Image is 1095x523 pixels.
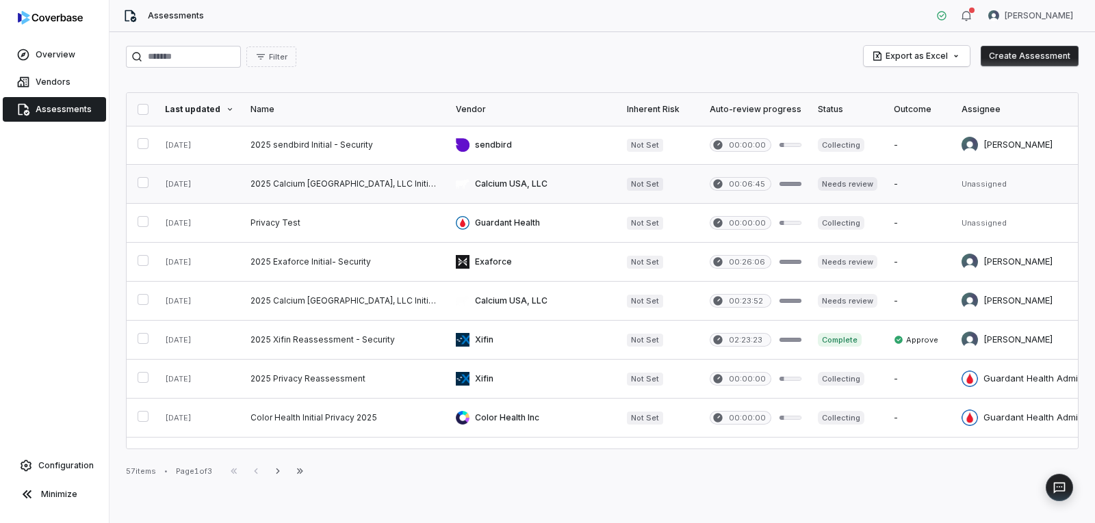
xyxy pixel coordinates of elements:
div: Outcome [894,104,945,115]
span: Configuration [38,460,94,471]
img: Arun Muthu avatar [962,293,978,309]
div: 57 items [126,466,156,477]
img: Arun Muthu avatar [962,254,978,270]
button: Filter [246,46,296,67]
div: Page 1 of 3 [176,466,212,477]
div: • [164,466,168,476]
a: Overview [3,42,106,67]
span: [PERSON_NAME] [1005,10,1073,21]
button: Export as Excel [864,46,970,66]
span: Vendors [36,77,70,88]
button: Minimize [5,481,103,508]
button: Arun Muthu avatar[PERSON_NAME] [980,5,1081,26]
td: - [886,165,953,204]
div: Name [250,104,439,115]
td: - [886,282,953,321]
td: - [886,360,953,399]
div: Last updated [165,104,234,115]
td: - [886,243,953,282]
td: - [886,126,953,165]
div: Vendor [456,104,610,115]
div: Inherent Risk [627,104,693,115]
div: Status [818,104,877,115]
td: - [886,204,953,243]
img: Arun Muthu avatar [962,137,978,153]
div: Auto-review progress [710,104,801,115]
span: Minimize [41,489,77,500]
img: logo-D7KZi-bG.svg [18,11,83,25]
a: Assessments [3,97,106,122]
span: Assessments [36,104,92,115]
span: Overview [36,49,75,60]
a: Vendors [3,70,106,94]
img: Guardant Health Admin avatar [962,371,978,387]
span: Filter [269,52,287,62]
a: Configuration [5,453,103,478]
img: Guardant Health Admin avatar [962,410,978,426]
td: - [886,399,953,438]
img: Arun Muthu avatar [988,10,999,21]
span: Assessments [148,10,204,21]
td: - [886,438,953,477]
div: Assignee [962,104,1083,115]
img: Arun Muthu avatar [962,332,978,348]
button: Create Assessment [981,46,1079,66]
